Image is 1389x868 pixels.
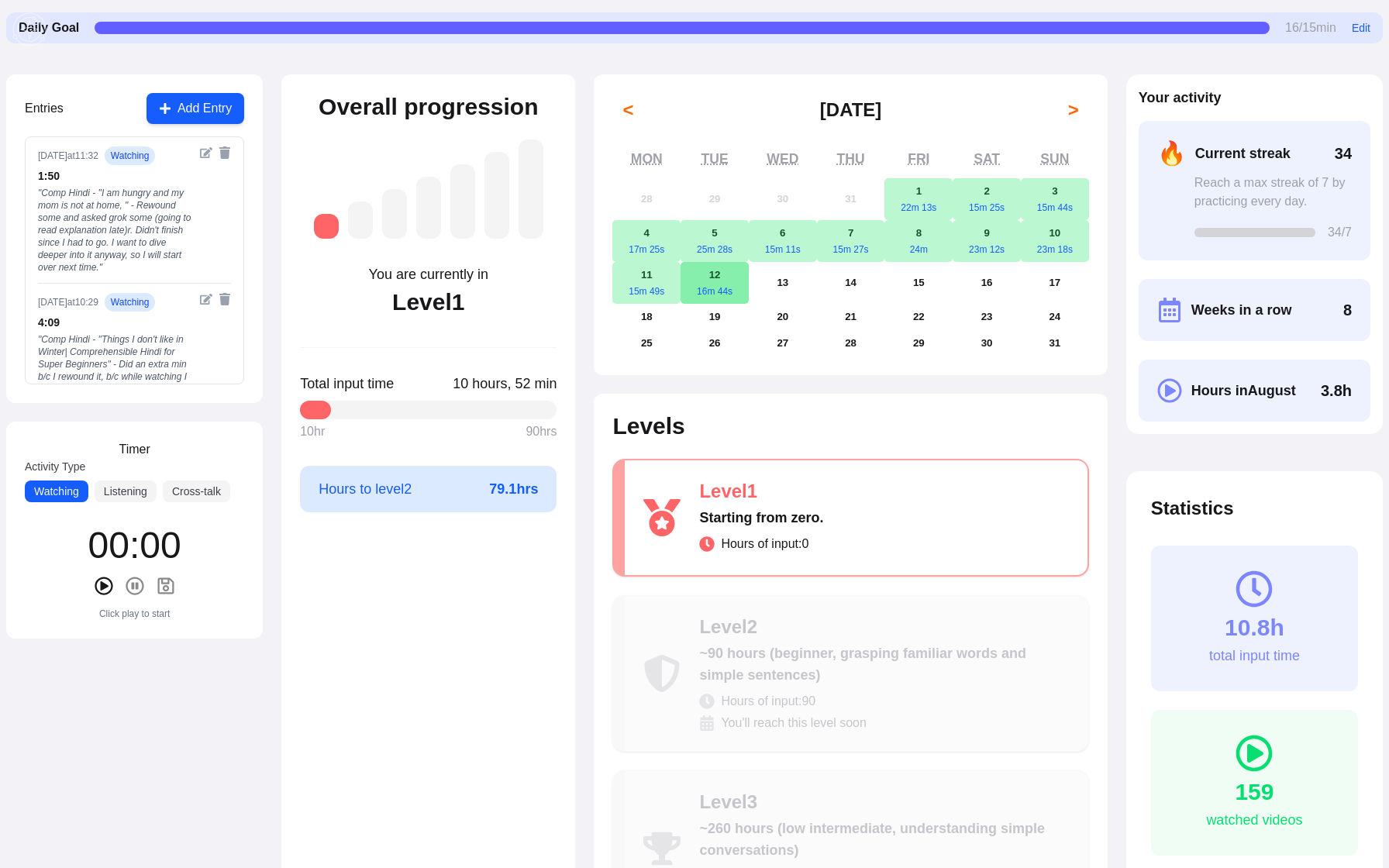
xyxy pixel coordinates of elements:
button: Edit [1352,20,1370,36]
button: > [1058,95,1089,126]
div: Level 2: ~90 hours (beginner, grasping familiar words and simple sentences) [348,201,373,239]
abbr: August 28, 2025 [845,337,856,349]
div: 4 : 09 [38,315,194,330]
abbr: August 30, 2025 [981,337,993,349]
abbr: August 6, 2025 [780,227,785,239]
button: Delete entry [219,293,231,305]
span: watching [105,293,156,312]
button: July 30, 2025 [749,178,817,220]
abbr: August 23, 2025 [981,311,993,322]
div: ~90 hours (beginner, grasping familiar words and simple sentences) [699,642,1069,686]
div: Level 1 [392,288,464,316]
button: August 12, 202516m 44s [681,262,749,304]
button: August 30, 2025 [953,330,1021,356]
abbr: August 3, 2025 [1052,185,1057,197]
div: 10.8h [1225,614,1284,642]
abbr: Tuesday [701,151,728,167]
div: You are currently in [369,263,488,285]
button: August 9, 202523m 12s [953,220,1021,262]
abbr: August 25, 2025 [641,337,653,349]
span: Weeks in a row [1191,299,1292,321]
div: Level 1 [699,479,1068,504]
abbr: August 21, 2025 [845,311,856,322]
abbr: August 10, 2025 [1049,227,1060,239]
div: 22m 13s [884,201,953,214]
button: August 18, 2025 [612,304,681,330]
abbr: August 11, 2025 [641,269,653,281]
h2: Statistics [1151,496,1358,521]
div: 15m 25s [953,201,1021,214]
abbr: July 30, 2025 [777,193,788,205]
button: August 26, 2025 [681,330,749,356]
span: Hours of input: 90 [721,692,815,711]
abbr: August 4, 2025 [644,227,650,239]
abbr: August 18, 2025 [641,311,653,322]
div: 25m 28s [681,243,749,256]
abbr: August 26, 2025 [709,337,721,349]
h3: Timer [119,440,150,459]
button: August 11, 202515m 49s [612,262,681,304]
span: Hours to level 2 [319,478,412,500]
div: 159 [1235,778,1274,806]
span: 10 hr [300,422,325,441]
button: August 2, 202515m 25s [953,178,1021,220]
div: 23m 12s [953,243,1021,256]
div: 15m 27s [817,243,885,256]
div: Click play to start [99,608,170,620]
span: 8 [1343,299,1352,321]
div: [DATE] at 11:32 [38,150,98,162]
button: August 19, 2025 [681,304,749,330]
div: ~260 hours (low intermediate, understanding simple conversations) [699,818,1069,861]
button: Cross-talk [163,480,230,502]
button: August 25, 2025 [612,330,681,356]
button: July 28, 2025 [612,178,681,220]
h2: Levels [612,412,1088,440]
button: < [612,95,643,126]
div: 15m 11s [749,243,817,256]
abbr: Thursday [837,151,865,167]
div: Starting from zero. [699,507,1068,529]
button: August 4, 202517m 25s [612,220,681,262]
div: 00 : 00 [88,527,181,564]
button: August 1, 202522m 13s [884,178,953,220]
abbr: Wednesday [767,151,798,167]
button: August 27, 2025 [749,330,817,356]
button: Add Entry [146,93,244,124]
h3: Entries [25,99,64,118]
abbr: August 14, 2025 [845,277,856,288]
span: watching [105,146,156,165]
button: August 21, 2025 [817,304,885,330]
span: 16 / 15 min [1285,19,1336,37]
div: Level 4: ~525 hours (intermediate, understanding more complex conversations) [416,177,441,239]
button: August 20, 2025 [749,304,817,330]
button: August 29, 2025 [884,330,953,356]
button: Edit entry [200,146,212,159]
button: July 29, 2025 [681,178,749,220]
abbr: Monday [631,151,663,167]
div: Level 1: Starting from zero. [314,214,339,239]
button: August 31, 2025 [1021,330,1089,356]
abbr: August 16, 2025 [981,277,993,288]
h2: Your activity [1139,87,1370,108]
button: July 31, 2025 [817,178,885,220]
button: August 7, 202515m 27s [817,220,885,262]
abbr: August 17, 2025 [1049,277,1060,288]
div: 17m 25s [612,243,681,256]
div: Level 7: ~2,625 hours (near-native, understanding most media and conversations fluently) [519,139,543,239]
abbr: August 20, 2025 [777,311,788,322]
abbr: July 29, 2025 [709,193,721,205]
button: Delete entry [219,146,231,159]
button: August 22, 2025 [884,304,953,330]
span: Total input time [300,373,394,394]
span: Hours of input: 0 [721,535,808,553]
span: 90 hrs [526,422,557,441]
div: Level 2 [699,615,1069,639]
h2: Overall progression [319,93,538,121]
span: You'll reach this level soon [721,714,866,732]
button: August 6, 202515m 11s [749,220,817,262]
button: August 3, 202515m 44s [1021,178,1089,220]
abbr: August 27, 2025 [777,337,788,349]
div: Reach a max streak of 7 by practicing every day. [1194,174,1352,211]
button: Listening [95,480,157,502]
abbr: August 24, 2025 [1049,311,1060,322]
